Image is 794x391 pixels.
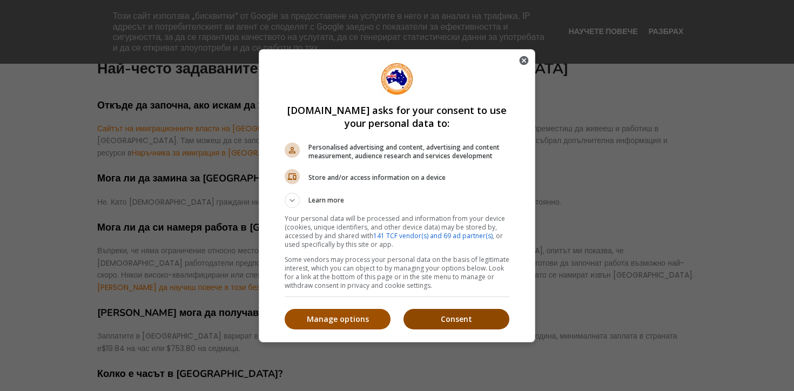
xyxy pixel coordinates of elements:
span: Learn more [308,195,344,208]
a: 141 TCF vendor(s) and 69 ad partner(s) [373,231,493,240]
button: Consent [403,309,509,329]
p: Manage options [285,314,391,325]
button: Close [513,50,535,71]
img: Welcome to emigratetoaustralia.info [381,63,413,95]
button: Learn more [285,193,509,208]
h1: [DOMAIN_NAME] asks for your consent to use your personal data to: [285,104,509,130]
span: Personalised advertising and content, advertising and content measurement, audience research and ... [308,143,509,160]
span: Store and/or access information on a device [308,173,509,182]
p: Consent [403,314,509,325]
p: Your personal data will be processed and information from your device (cookies, unique identifier... [285,214,509,249]
div: emigratetoaustralia.info asks for your consent to use your personal data to: [259,49,535,342]
p: Some vendors may process your personal data on the basis of legitimate interest, which you can ob... [285,255,509,290]
button: Manage options [285,309,391,329]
